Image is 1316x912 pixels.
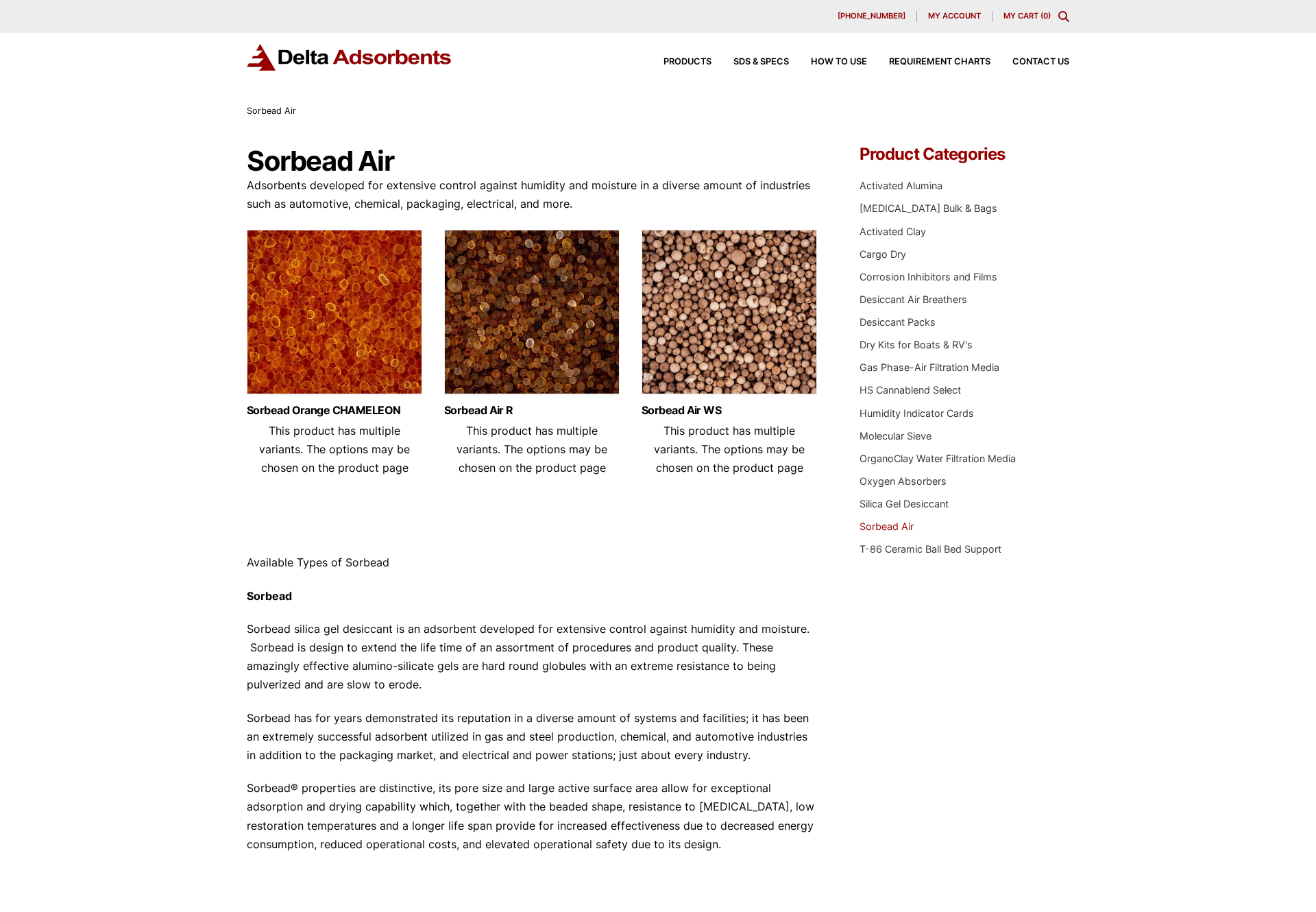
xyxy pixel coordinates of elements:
[860,316,936,328] a: Desiccant Packs
[247,44,452,71] img: Delta Adsorbents
[860,453,1016,464] a: OrganoClay Water Filtration Media
[990,58,1069,67] a: Contact Us
[456,424,607,475] span: This product has multiple variants. The options may be chosen on the product page
[247,620,818,695] p: Sorbead silica gel desiccant is an adsorbent developed for extensive control against humidity and...
[860,180,942,191] a: Activated Alumina
[860,543,1001,555] a: T-86 Ceramic Ball Bed Support
[1058,11,1069,22] div: Toggle Modal Content
[247,106,296,116] span: Sorbead Air
[733,58,789,67] span: SDS & SPECS
[860,475,947,487] a: Oxygen Absorbers
[860,293,967,305] a: Desiccant Air Breathers
[860,520,914,532] a: Sorbead Air
[247,709,818,765] p: Sorbead has for years demonstrated its reputation in a diverse amount of systems and facilities; ...
[1003,11,1051,21] a: My Cart (0)
[860,498,949,509] a: Silica Gel Desiccant
[1012,58,1069,67] span: Contact Us
[827,11,917,22] a: [PHONE_NUMBER]
[917,11,992,22] a: My account
[444,405,620,416] a: Sorbead Air R
[860,339,973,350] a: Dry Kits for Boats & RV's
[860,361,999,373] a: Gas Phase-Air Filtration Media
[642,405,817,416] a: Sorbead Air WS
[247,589,292,603] strong: Sorbead
[259,424,410,475] span: This product has multiple variants. The options may be chosen on the product page
[811,58,867,67] span: How to Use
[860,146,1069,163] h4: Product Categories
[838,12,905,20] span: [PHONE_NUMBER]
[889,58,990,67] span: Requirement Charts
[860,384,961,396] a: HS Cannablend Select
[642,58,711,67] a: Products
[860,407,974,419] a: Humidity Indicator Cards
[654,424,805,475] span: This product has multiple variants. The options may be chosen on the product page
[860,226,926,237] a: Activated Clay
[1043,11,1048,21] span: 0
[247,405,422,416] a: Sorbead Orange CHAMELEON
[247,146,818,176] h1: Sorbead Air
[789,58,867,67] a: How to Use
[867,58,990,67] a: Requirement Charts
[663,58,711,67] span: Products
[247,553,818,572] p: Available Types of Sorbead
[860,248,906,260] a: Cargo Dry
[711,58,789,67] a: SDS & SPECS
[860,202,997,214] a: [MEDICAL_DATA] Bulk & Bags
[247,176,818,213] p: Adsorbents developed for extensive control against humidity and moisture in a diverse amount of i...
[247,779,818,854] p: Sorbead® properties are distinctive, its pore size and large active surface area allow for except...
[860,271,997,283] a: Corrosion Inhibitors and Films
[928,12,981,20] span: My account
[860,430,931,442] a: Molecular Sieve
